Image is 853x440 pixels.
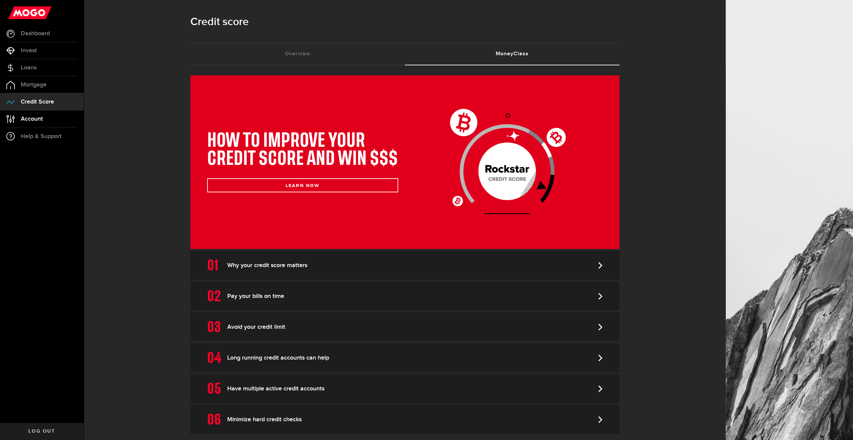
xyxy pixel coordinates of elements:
a: Have multiple active credit accounts [190,374,619,403]
span: Credit Score [21,99,54,105]
a: Long running credit accounts can help [190,343,619,372]
a: Overview [190,43,405,65]
button: Open LiveChat chat widget [5,3,25,23]
span: Log out [28,429,55,434]
span: Loans [21,65,37,71]
span: Help & Support [21,133,62,139]
h1: HOW TO IMPROVE YOUR CREDIT SCORE AND WIN $$$ [207,132,398,168]
span: Mortgage [21,82,47,88]
span: Dashboard [21,30,50,37]
a: Pay your bills on time [190,281,619,311]
span: Account [21,116,43,122]
a: Avoid your credit limit [190,312,619,341]
a: MoneyClass [405,43,619,65]
a: Minimize hard credit checks [190,405,619,434]
ul: Tabs Navigation [190,43,619,65]
a: Why your credit score matters [190,251,619,280]
h1: Credit score [190,13,619,31]
button: LEARN NOW [207,178,398,192]
span: Invest [21,48,37,54]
